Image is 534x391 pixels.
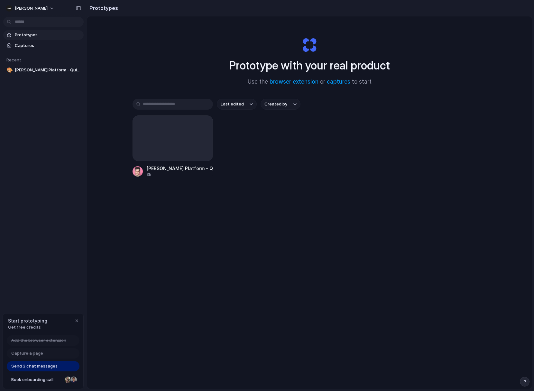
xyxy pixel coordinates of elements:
[3,3,58,14] button: [PERSON_NAME]
[15,5,48,12] span: [PERSON_NAME]
[264,101,287,107] span: Created by
[15,42,81,49] span: Captures
[11,337,66,344] span: Add the browser extension
[6,67,12,73] button: 🎨
[70,376,78,384] div: Christian Iacullo
[7,375,79,385] a: Book onboarding call
[64,376,72,384] div: Nicole Kubica
[6,57,21,62] span: Recent
[15,67,81,73] span: [PERSON_NAME] Platform - Quick Actions Update
[248,78,372,86] span: Use the or to start
[3,65,84,75] a: 🎨[PERSON_NAME] Platform - Quick Actions Update
[11,363,58,369] span: Send 3 chat messages
[15,32,81,38] span: Prototypes
[327,78,350,85] a: captures
[11,350,43,357] span: Capture a page
[7,67,11,74] div: 🎨
[217,99,257,110] button: Last edited
[3,30,84,40] a: Prototypes
[147,172,213,177] div: 3h
[133,115,213,177] a: [PERSON_NAME] Platform - Quick Actions Update3h
[11,377,62,383] span: Book onboarding call
[229,57,390,74] h1: Prototype with your real product
[221,101,244,107] span: Last edited
[3,41,84,50] a: Captures
[8,324,47,331] span: Get free credits
[270,78,318,85] a: browser extension
[8,317,47,324] span: Start prototyping
[147,165,213,172] div: [PERSON_NAME] Platform - Quick Actions Update
[261,99,300,110] button: Created by
[87,4,118,12] h2: Prototypes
